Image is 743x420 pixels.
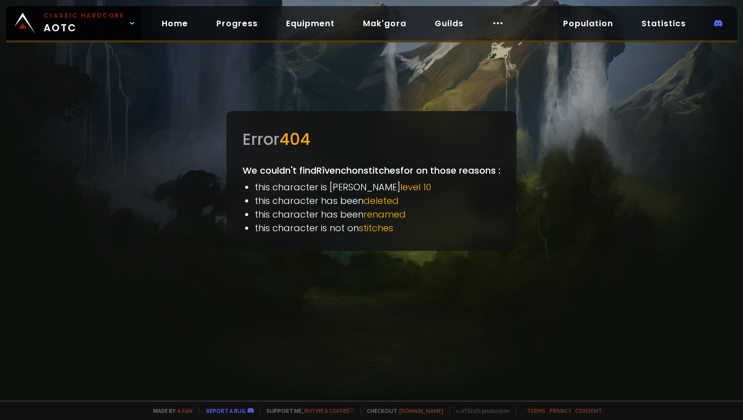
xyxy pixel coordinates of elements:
[280,128,310,150] span: 404
[304,407,354,414] a: Buy me a coffee
[177,407,193,414] a: a fan
[147,407,193,414] span: Made by
[154,13,196,34] a: Home
[255,221,500,235] li: this character is not on
[363,194,399,207] span: deleted
[400,181,431,193] span: level 10
[208,13,266,34] a: Progress
[226,111,517,251] div: We couldn't find Rîvench on stitches for on those reasons :
[243,127,500,151] div: Error
[575,407,602,414] a: Consent
[43,11,124,35] span: AOTC
[359,222,393,234] span: stitches
[260,407,354,414] span: Support me,
[355,13,414,34] a: Mak'gora
[633,13,694,34] a: Statistics
[363,208,406,221] span: renamed
[255,194,500,207] li: this character has been
[527,407,545,414] a: Terms
[43,11,124,20] small: Classic Hardcore
[278,13,343,34] a: Equipment
[255,207,500,221] li: this character has been
[555,13,621,34] a: Population
[399,407,443,414] a: [DOMAIN_NAME]
[449,407,510,414] span: v. d752d5 - production
[6,6,142,40] a: Classic HardcoreAOTC
[427,13,472,34] a: Guilds
[255,180,500,194] li: this character is [PERSON_NAME]
[206,407,246,414] a: Report a bug
[360,407,443,414] span: Checkout
[549,407,571,414] a: Privacy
